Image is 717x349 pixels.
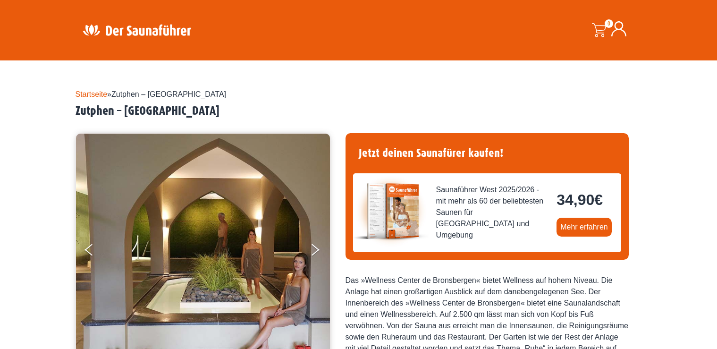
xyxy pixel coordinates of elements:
h4: Jetzt deinen Saunafürer kaufen! [353,141,621,166]
button: Previous [85,240,109,264]
span: » [76,90,227,98]
button: Next [310,240,333,264]
bdi: 34,90 [557,191,603,208]
a: Mehr erfahren [557,218,612,237]
h2: Zutphen – [GEOGRAPHIC_DATA] [76,104,642,119]
span: Zutphen – [GEOGRAPHIC_DATA] [111,90,226,98]
a: Startseite [76,90,108,98]
span: 0 [605,19,613,28]
img: der-saunafuehrer-2025-west.jpg [353,173,429,249]
span: Saunaführer West 2025/2026 - mit mehr als 60 der beliebtesten Saunen für [GEOGRAPHIC_DATA] und Um... [436,184,549,241]
span: € [594,191,603,208]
